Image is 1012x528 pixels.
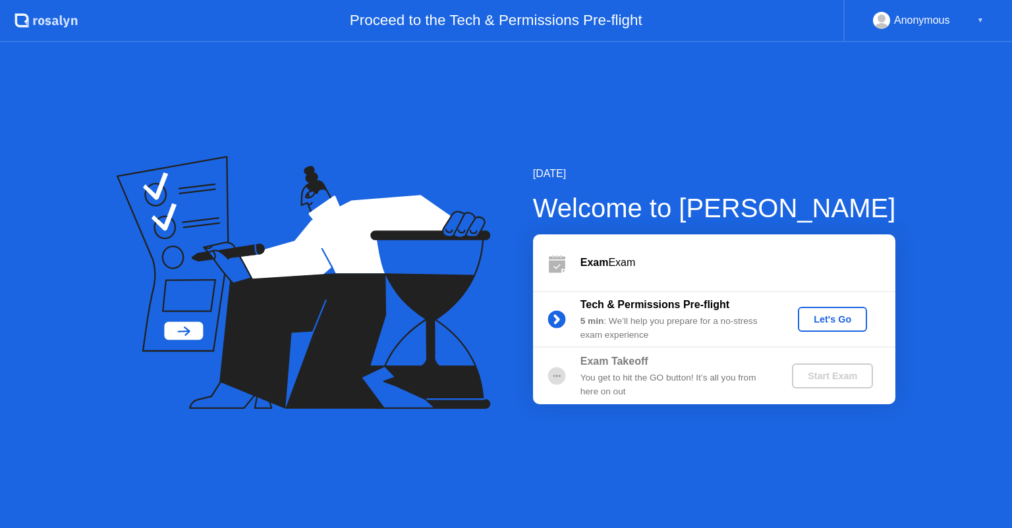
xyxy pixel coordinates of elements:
[580,299,729,310] b: Tech & Permissions Pre-flight
[580,255,895,271] div: Exam
[580,371,770,398] div: You get to hit the GO button! It’s all you from here on out
[803,314,862,325] div: Let's Go
[580,315,770,342] div: : We’ll help you prepare for a no-stress exam experience
[580,356,648,367] b: Exam Takeoff
[533,188,896,228] div: Welcome to [PERSON_NAME]
[792,363,873,388] button: Start Exam
[580,316,604,326] b: 5 min
[533,166,896,182] div: [DATE]
[977,12,984,29] div: ▼
[580,257,609,268] b: Exam
[798,307,867,332] button: Let's Go
[797,371,868,381] div: Start Exam
[894,12,950,29] div: Anonymous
